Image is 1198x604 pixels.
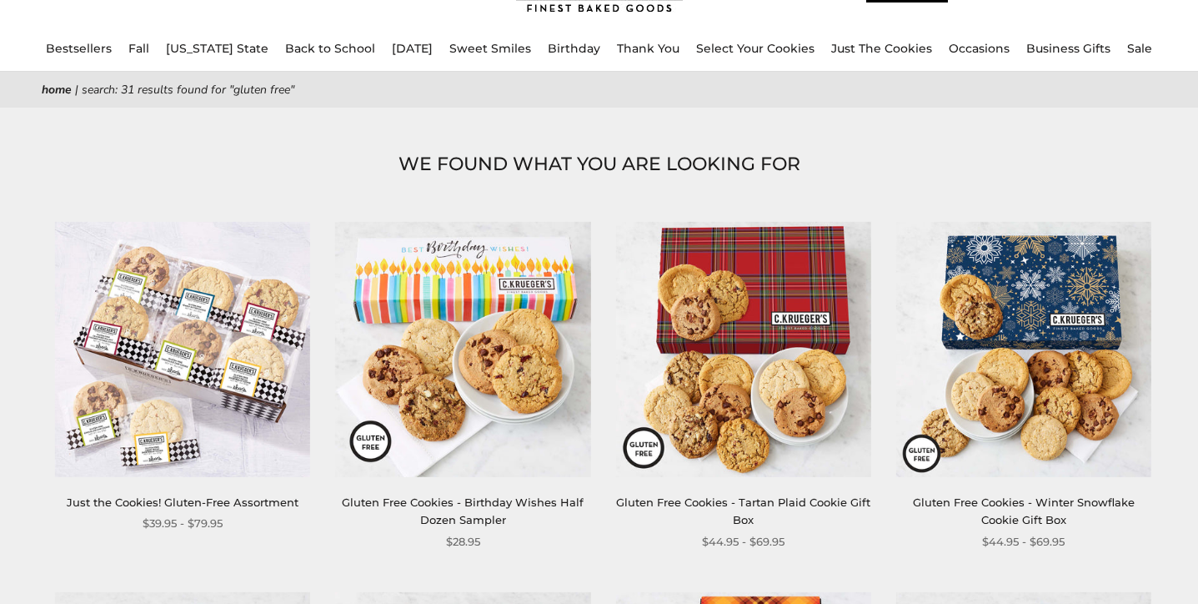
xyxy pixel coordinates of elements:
[616,496,870,526] a: Gluten Free Cookies - Tartan Plaid Cookie Gift Box
[13,541,173,591] iframe: Sign Up via Text for Offers
[548,41,600,56] a: Birthday
[696,41,815,56] a: Select Your Cookies
[42,80,1156,99] nav: breadcrumbs
[982,533,1065,551] span: $44.95 - $69.95
[46,41,112,56] a: Bestsellers
[82,82,294,98] span: Search: 31 results found for "gluten free"
[42,82,72,98] a: Home
[449,41,531,56] a: Sweet Smiles
[75,82,78,98] span: |
[392,41,433,56] a: [DATE]
[949,41,1010,56] a: Occasions
[446,533,480,551] span: $28.95
[128,41,149,56] a: Fall
[913,496,1135,526] a: Gluten Free Cookies - Winter Snowflake Cookie Gift Box
[67,496,298,509] a: Just the Cookies! Gluten-Free Assortment
[67,149,1131,179] h1: WE FOUND WHAT YOU ARE LOOKING FOR
[1026,41,1110,56] a: Business Gifts
[1127,41,1152,56] a: Sale
[342,496,584,526] a: Gluten Free Cookies - Birthday Wishes Half Dozen Sampler
[702,533,784,551] span: $44.95 - $69.95
[615,221,870,476] img: Gluten Free Cookies - Tartan Plaid Cookie Gift Box
[285,41,375,56] a: Back to School
[896,221,1151,476] img: Gluten Free Cookies - Winter Snowflake Cookie Gift Box
[617,41,679,56] a: Thank You
[55,221,310,476] img: Just the Cookies! Gluten-Free Assortment
[335,221,590,476] img: Gluten Free Cookies - Birthday Wishes Half Dozen Sampler
[166,41,268,56] a: [US_STATE] State
[831,41,932,56] a: Just The Cookies
[143,515,223,532] span: $39.95 - $79.95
